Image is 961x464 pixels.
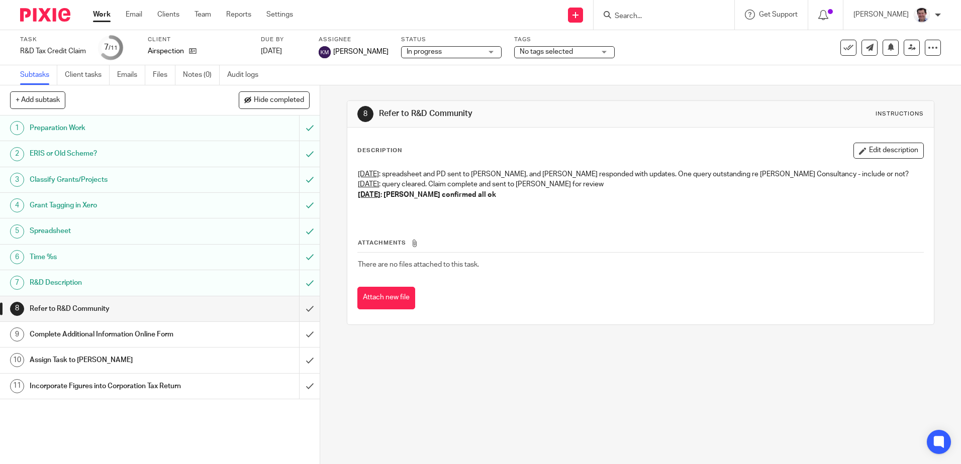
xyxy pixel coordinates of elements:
h1: Time %s [30,250,203,265]
span: In progress [407,48,442,55]
h1: Refer to R&D Community [30,301,203,316]
u: [DATE] [358,181,379,188]
h1: ERIS or Old Scheme? [30,146,203,161]
span: Attachments [358,240,406,246]
h1: Incorporate Figures into Corporation Tax Return [30,379,203,394]
div: Instructions [876,110,924,118]
a: Subtasks [20,65,57,85]
small: /11 [109,45,118,51]
a: Settings [266,10,293,20]
div: 10 [10,353,24,367]
a: Work [93,10,111,20]
div: 8 [357,106,373,122]
span: Get Support [759,11,798,18]
img: svg%3E [319,46,331,58]
label: Status [401,36,502,44]
span: [DATE] [261,48,282,55]
input: Search [614,12,704,21]
div: 4 [10,198,24,212]
a: Audit logs [227,65,266,85]
span: Hide completed [254,96,304,104]
a: Reports [226,10,251,20]
button: Hide completed [239,91,310,108]
label: Due by [261,36,306,44]
u: [DATE] [358,171,379,178]
a: Team [195,10,211,20]
div: 11 [10,379,24,393]
h1: R&D Description [30,275,203,290]
a: Clients [157,10,179,20]
strong: : [PERSON_NAME] confirmed all ok [358,191,496,198]
button: + Add subtask [10,91,65,108]
h1: Assign Task to [PERSON_NAME] [30,353,203,368]
h1: Refer to R&D Community [379,108,662,119]
div: 9 [10,327,24,341]
span: No tags selected [520,48,573,55]
p: Description [357,147,402,155]
button: Attach new file [357,287,415,309]
div: 1 [10,121,24,135]
div: R&amp;D Tax Credit Claim [20,46,86,56]
a: Emails [117,65,145,85]
button: Edit description [853,143,924,159]
p: : spreadsheet and PD sent to [PERSON_NAME], and [PERSON_NAME] responded with updates. One query o... [358,169,923,179]
div: 7 [10,276,24,290]
label: Task [20,36,86,44]
u: [DATE] [358,191,380,198]
a: Email [126,10,142,20]
div: 3 [10,173,24,187]
div: 8 [10,302,24,316]
div: 6 [10,250,24,264]
img: Facebook%20Profile%20picture%20(2).jpg [914,7,930,23]
a: Notes (0) [183,65,220,85]
p: : query cleared. Claim complete and sent to [PERSON_NAME] for review [358,179,923,189]
h1: Complete Additional Information Online Form [30,327,203,342]
h1: Grant Tagging in Xero [30,198,203,213]
h1: Preparation Work [30,121,203,136]
h1: Classify Grants/Projects [30,172,203,187]
label: Tags [514,36,615,44]
span: [PERSON_NAME] [333,47,389,57]
div: R&D Tax Credit Claim [20,46,86,56]
div: 7 [104,42,118,53]
a: Files [153,65,175,85]
label: Client [148,36,248,44]
div: 2 [10,147,24,161]
p: [PERSON_NAME] [853,10,909,20]
h1: Spreadsheet [30,223,203,239]
a: Client tasks [65,65,110,85]
span: There are no files attached to this task. [358,261,479,268]
div: 5 [10,224,24,239]
img: Pixie [20,8,70,22]
label: Assignee [319,36,389,44]
p: Airspection [148,46,184,56]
